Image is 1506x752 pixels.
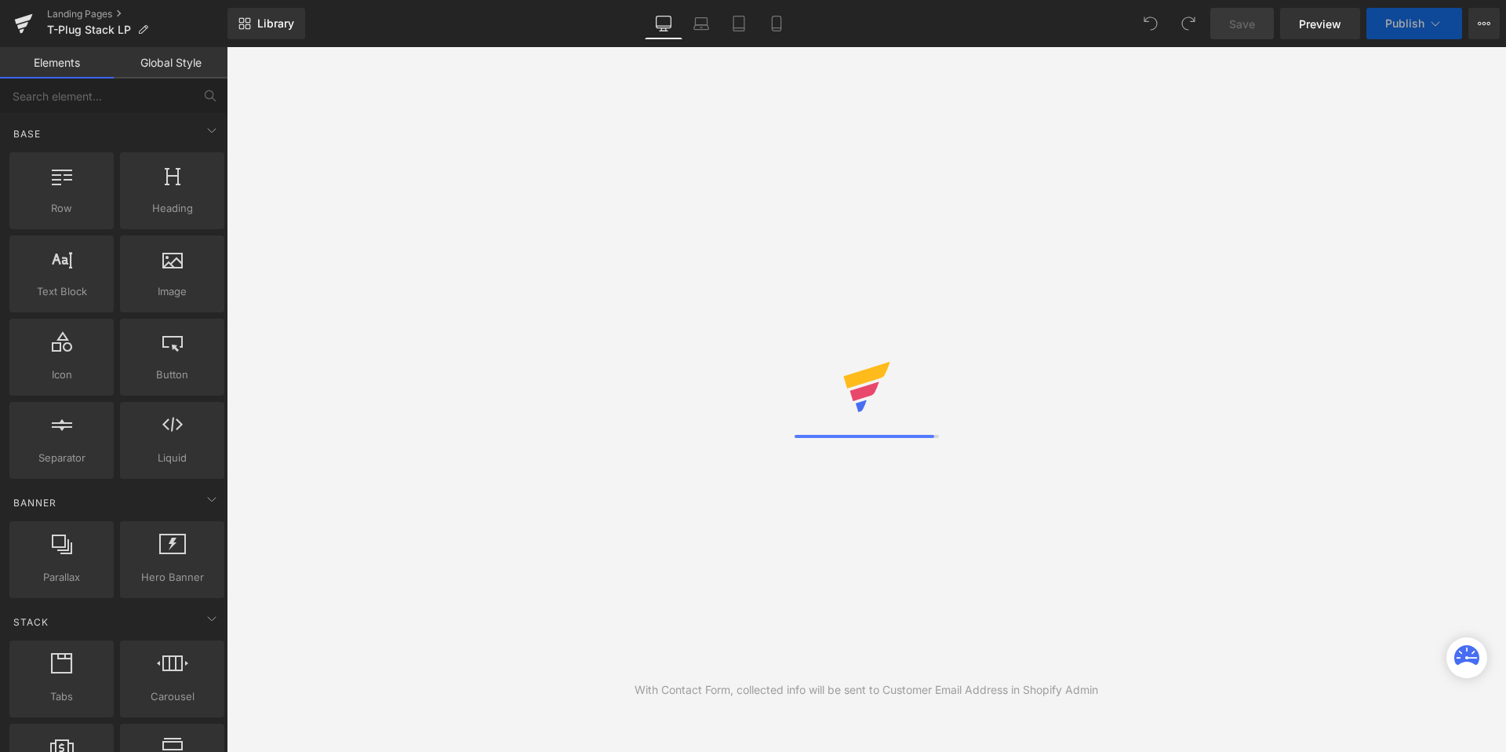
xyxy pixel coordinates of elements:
a: Landing Pages [47,8,227,20]
a: Preview [1280,8,1360,39]
a: New Library [227,8,305,39]
button: More [1468,8,1500,39]
span: Icon [14,367,109,383]
span: Banner [12,495,58,510]
span: Tabs [14,688,109,705]
a: Global Style [114,47,227,78]
span: Base [12,126,42,141]
button: Redo [1173,8,1204,39]
span: Button [125,367,220,383]
span: T-Plug Stack LP [47,24,131,36]
span: Library [257,16,294,31]
span: Heading [125,200,220,217]
span: Separator [14,450,109,466]
span: Preview [1299,16,1341,32]
span: Stack [12,615,50,630]
span: Liquid [125,450,220,466]
a: Laptop [682,8,720,39]
span: Parallax [14,569,109,586]
span: Publish [1385,17,1424,30]
span: Text Block [14,283,109,300]
a: Desktop [645,8,682,39]
div: With Contact Form, collected info will be sent to Customer Email Address in Shopify Admin [635,681,1098,699]
span: Row [14,200,109,217]
a: Tablet [720,8,758,39]
span: Image [125,283,220,300]
span: Hero Banner [125,569,220,586]
button: Publish [1366,8,1462,39]
span: Save [1229,16,1255,32]
span: Carousel [125,688,220,705]
a: Mobile [758,8,795,39]
button: Undo [1135,8,1166,39]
